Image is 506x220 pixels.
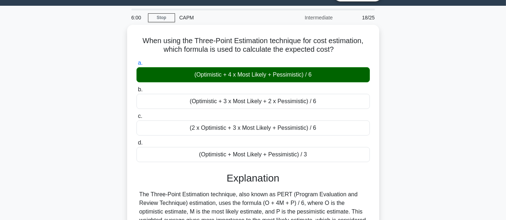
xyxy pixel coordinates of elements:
[138,60,143,66] span: a.
[136,120,370,136] div: (2 x Optimistic + 3 x Most Likely + Pessimistic) / 6
[141,172,366,184] h3: Explanation
[136,94,370,109] div: (Optimistic + 3 x Most Likely + 2 x Pessimistic) / 6
[136,147,370,162] div: (Optimistic + Most Likely + Pessimistic) / 3
[148,13,175,22] a: Stop
[138,86,143,92] span: b.
[136,36,371,54] h5: When using the Three-Point Estimation technique for cost estimation, which formula is used to cal...
[274,10,337,25] div: Intermediate
[136,67,370,82] div: (Optimistic + 4 x Most Likely + Pessimistic) / 6
[138,139,143,146] span: d.
[127,10,148,25] div: 6:00
[138,113,142,119] span: c.
[337,10,379,25] div: 18/25
[175,10,274,25] div: CAPM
